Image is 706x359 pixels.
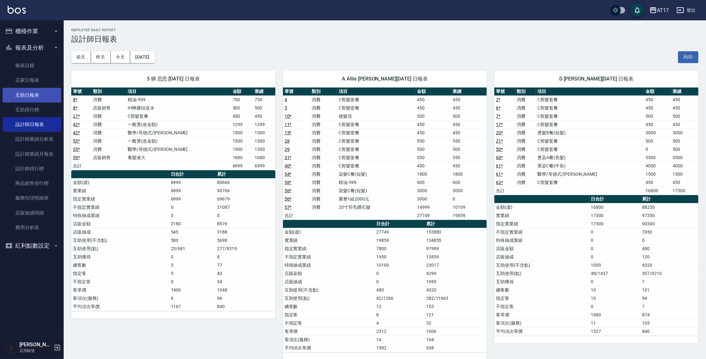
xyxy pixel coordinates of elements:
[416,162,451,170] td: 450
[337,145,415,153] td: C剪髮套餐
[641,253,698,261] td: 120
[494,203,589,211] td: 金額(虛)
[536,170,644,178] td: 醫學/哥德式/[PERSON_NAME]
[671,104,698,112] td: 450
[215,278,275,286] td: 34
[494,220,589,228] td: 指定實業績
[515,170,536,178] td: 消費
[515,162,536,170] td: 消費
[169,211,216,220] td: 0
[310,120,337,129] td: 消費
[126,88,231,96] th: 項目
[641,203,698,211] td: 88250
[91,104,126,112] td: 店販銷售
[416,187,451,195] td: 3000
[494,228,589,236] td: 不指定實業績
[589,236,640,244] td: 0
[126,137,231,145] td: 一般燙(改金額)
[674,4,698,16] button: 登出
[215,220,275,228] td: 8976
[310,178,337,187] td: 消費
[536,120,644,129] td: C剪髮套餐
[126,153,231,162] td: 養髮液大
[641,195,698,203] th: 累計
[416,104,451,112] td: 450
[71,28,698,32] h2: Employee Daily Report
[337,95,415,104] td: C剪髮套餐
[169,253,216,261] td: 0
[375,261,424,269] td: 10109
[71,88,275,170] table: a dense table
[3,39,61,56] button: 報表及分析
[130,51,154,63] button: [DATE]
[589,211,640,220] td: 17300
[283,286,375,294] td: 互助使用(不含點)
[231,120,253,129] td: 1299
[494,278,589,286] td: 互助獲得
[71,162,91,170] td: 合計
[285,138,290,144] a: 28
[71,211,169,220] td: 特殊抽成業績
[71,203,169,211] td: 不指定實業績
[253,129,275,137] td: 1500
[641,236,698,244] td: 0
[515,88,536,96] th: 類別
[283,269,375,278] td: 店販金額
[494,236,589,244] td: 特殊抽成業績
[589,203,640,211] td: 16800
[71,51,91,63] button: 前天
[589,253,640,261] td: 0
[283,253,375,261] td: 不指定實業績
[536,162,644,170] td: 燙染C餐(中長)
[253,95,275,104] td: 750
[416,95,451,104] td: 450
[71,88,91,96] th: 單號
[283,228,375,236] td: 金額(虛)
[310,129,337,137] td: 消費
[215,228,275,236] td: 3188
[310,104,337,112] td: 消費
[416,153,451,162] td: 550
[425,269,487,278] td: 4299
[283,88,310,96] th: 單號
[536,95,644,104] td: C剪髮套餐
[71,244,169,253] td: 互助使用(點)
[231,137,253,145] td: 1500
[310,195,337,203] td: 消費
[337,162,415,170] td: C剪髮套餐
[671,187,698,195] td: 17300
[283,211,310,220] td: 合計
[416,112,451,120] td: 500
[3,73,61,88] a: 店家日報表
[231,88,253,96] th: 金額
[416,203,451,211] td: 14999
[337,137,415,145] td: C剪髮套餐
[494,88,698,195] table: a dense table
[671,145,698,153] td: 500
[375,269,424,278] td: 0
[671,170,698,178] td: 1500
[644,137,671,145] td: 500
[589,269,640,278] td: 48/1437
[515,153,536,162] td: 消費
[3,102,61,117] a: 互助排行榜
[3,191,61,205] a: 服務扣項明細表
[169,269,216,278] td: 5
[71,178,169,187] td: 金額(虛)
[425,228,487,236] td: 153883
[169,228,216,236] td: 545
[375,228,424,236] td: 27749
[231,129,253,137] td: 1500
[169,178,216,187] td: 6999
[71,228,169,236] td: 店販抽成
[451,137,487,145] td: 550
[416,195,451,203] td: 3000
[678,51,698,63] button: 列印
[126,120,231,129] td: 一般燙(改金額)
[3,237,61,254] button: 紅利點數設定
[451,187,487,195] td: 3000
[3,176,61,191] a: 商品銷售排行榜
[589,195,640,203] th: 日合計
[215,244,275,253] td: 277/8319
[494,187,515,195] td: 合計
